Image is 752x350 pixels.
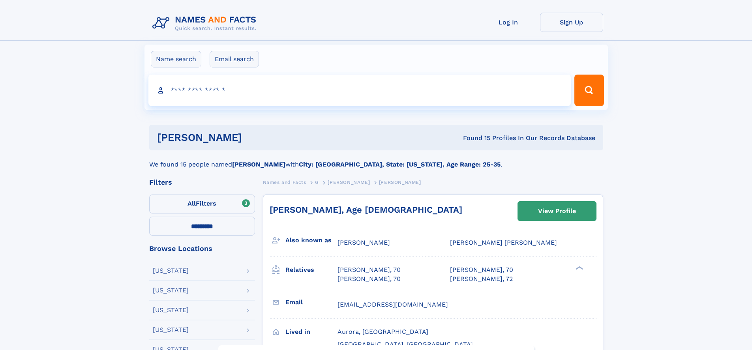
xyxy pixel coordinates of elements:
[149,245,255,252] div: Browse Locations
[338,266,401,274] a: [PERSON_NAME], 70
[338,301,448,308] span: [EMAIL_ADDRESS][DOMAIN_NAME]
[149,179,255,186] div: Filters
[148,75,571,106] input: search input
[450,275,513,283] a: [PERSON_NAME], 72
[338,275,401,283] a: [PERSON_NAME], 70
[153,327,189,333] div: [US_STATE]
[299,161,501,168] b: City: [GEOGRAPHIC_DATA], State: [US_STATE], Age Range: 25-35
[270,205,462,215] a: [PERSON_NAME], Age [DEMOGRAPHIC_DATA]
[338,328,428,335] span: Aurora, [GEOGRAPHIC_DATA]
[285,263,338,277] h3: Relatives
[338,341,473,348] span: [GEOGRAPHIC_DATA], [GEOGRAPHIC_DATA]
[285,325,338,339] h3: Lived in
[540,13,603,32] a: Sign Up
[285,296,338,309] h3: Email
[232,161,285,168] b: [PERSON_NAME]
[538,202,576,220] div: View Profile
[450,266,513,274] a: [PERSON_NAME], 70
[157,133,353,142] h1: [PERSON_NAME]
[328,180,370,185] span: [PERSON_NAME]
[574,266,583,271] div: ❯
[315,177,319,187] a: G
[153,268,189,274] div: [US_STATE]
[477,13,540,32] a: Log In
[263,177,306,187] a: Names and Facts
[149,13,263,34] img: Logo Names and Facts
[574,75,604,106] button: Search Button
[151,51,201,67] label: Name search
[328,177,370,187] a: [PERSON_NAME]
[315,180,319,185] span: G
[518,202,596,221] a: View Profile
[188,200,196,207] span: All
[210,51,259,67] label: Email search
[338,239,390,246] span: [PERSON_NAME]
[450,239,557,246] span: [PERSON_NAME] [PERSON_NAME]
[353,134,595,142] div: Found 15 Profiles In Our Records Database
[149,195,255,213] label: Filters
[153,287,189,294] div: [US_STATE]
[379,180,421,185] span: [PERSON_NAME]
[285,234,338,247] h3: Also known as
[149,150,603,169] div: We found 15 people named with .
[153,307,189,313] div: [US_STATE]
